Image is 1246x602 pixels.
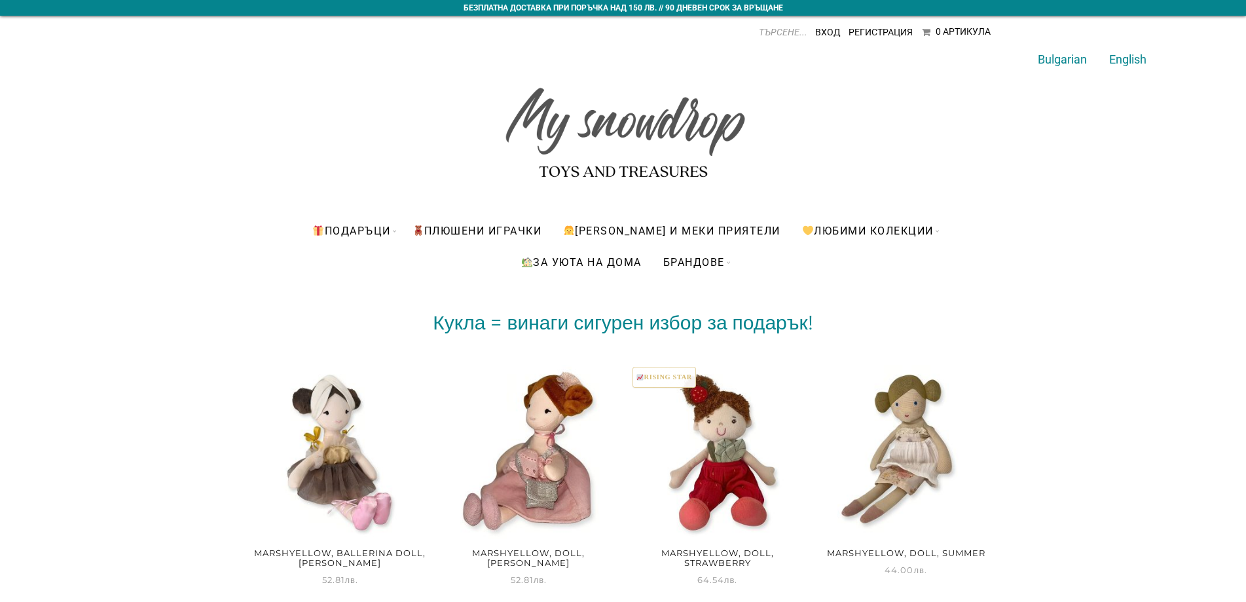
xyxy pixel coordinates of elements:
[922,28,991,37] a: 0 Артикула
[442,544,616,573] h2: Marshyellow, Doll, [PERSON_NAME]
[253,314,993,332] h2: Кукла = винаги сигурен избор за подарък!
[345,574,359,585] span: лв.
[499,64,748,189] img: My snowdrop
[631,544,805,573] h2: Marshyellow, Doll, Strawberry
[511,574,547,585] span: 52.81
[803,225,813,236] img: 💛
[564,225,574,236] img: 👧
[631,365,805,587] a: 📈RISING STARMarshyellow, Doll, Strawberry 64.54лв.
[697,574,738,585] span: 64.54
[403,215,552,246] a: ПЛЮШЕНИ ИГРАЧКИ
[302,215,400,246] a: Подаръци
[1109,52,1146,66] a: English
[709,22,807,42] input: ТЪРСЕНЕ...
[253,544,428,573] h2: Marshyellow, Ballerina Doll, [PERSON_NAME]
[819,544,993,563] h2: Marshyellow, Doll, Summer
[885,565,927,575] span: 44.00
[724,574,738,585] span: лв.
[413,225,424,236] img: 🧸
[313,225,323,236] img: 🎁
[253,365,428,587] a: Marshyellow, Ballerina Doll, [PERSON_NAME] 52.81лв.
[322,574,359,585] span: 52.81
[1038,52,1087,66] a: Bulgarian
[819,365,993,577] a: Marshyellow, Doll, Summer 44.00лв.
[534,574,547,585] span: лв.
[913,565,927,575] span: лв.
[511,246,651,278] a: За уюта на дома
[653,246,735,278] a: БРАНДОВЕ
[442,365,616,587] a: Marshyellow, Doll, [PERSON_NAME] 52.81лв.
[936,26,991,37] div: 0 Артикула
[522,257,532,267] img: 🏡
[792,215,944,246] a: Любими Колекции
[553,215,790,246] a: [PERSON_NAME] и меки приятели
[815,27,913,37] a: Вход Регистрация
